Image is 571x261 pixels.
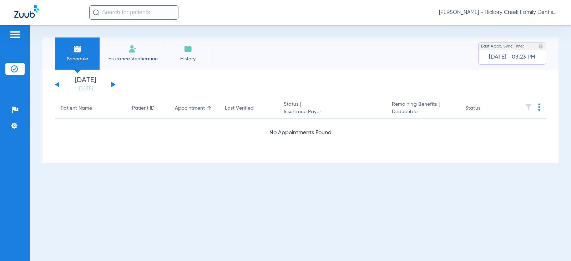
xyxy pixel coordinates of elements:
div: No Appointments Found [55,129,546,137]
img: last sync help info [538,44,543,49]
img: hamburger-icon [9,30,21,39]
a: [DATE] [64,85,107,92]
span: Last Appt. Sync Time: [481,43,524,50]
div: Appointment [175,105,205,112]
div: Patient Name [61,105,121,112]
div: Patient ID [132,105,155,112]
span: Insurance Payer [284,108,380,116]
span: Insurance Verification [105,55,160,62]
img: Zuub Logo [14,5,39,18]
li: [DATE] [64,77,107,92]
img: filter.svg [525,104,532,111]
div: Appointment [175,105,213,112]
th: Remaining Benefits | [386,99,460,119]
div: Patient ID [132,105,163,112]
img: group-dot-blue.svg [538,104,540,111]
input: Search for patients [89,5,178,20]
span: Schedule [60,55,94,62]
span: History [171,55,205,62]
div: Patient Name [61,105,92,112]
span: [DATE] - 03:23 PM [489,54,535,61]
div: Last Verified [225,105,272,112]
div: Last Verified [225,105,254,112]
th: Status | [278,99,386,119]
span: Deductible [392,108,454,116]
img: Search Icon [93,9,99,16]
th: Status [460,99,508,119]
span: [PERSON_NAME] - Hickory Creek Family Dentistry [439,9,557,16]
img: Schedule [73,45,82,53]
img: History [184,45,192,53]
img: Manual Insurance Verification [128,45,137,53]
